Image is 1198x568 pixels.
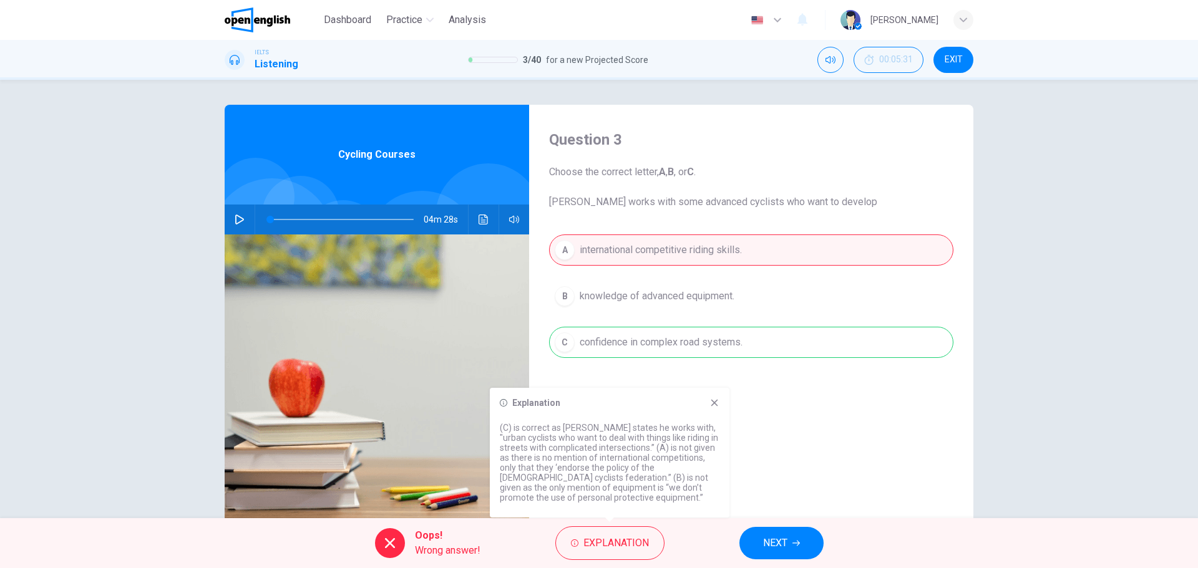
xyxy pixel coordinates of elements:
span: Choose the correct letter, , , or . [PERSON_NAME] works with some advanced cyclists who want to d... [549,165,953,209]
b: C [687,166,694,178]
img: Cycling Courses [225,234,529,538]
div: Mute [817,47,844,73]
span: Wrong answer! [415,543,480,558]
span: EXIT [945,55,963,65]
span: NEXT [763,534,787,552]
span: 3 / 40 [523,52,541,67]
p: (C) is correct as [PERSON_NAME] states he works with, "urban cyclists who want to deal with thing... [500,423,719,503]
span: Analysis [449,12,486,27]
span: Explanation [583,534,649,552]
span: IELTS [255,48,269,57]
h4: Question 3 [549,130,953,150]
div: Hide [854,47,923,73]
b: A [659,166,666,178]
span: Practice [386,12,422,27]
span: 00:05:31 [879,55,913,65]
div: [PERSON_NAME] [870,12,938,27]
b: B [668,166,674,178]
h1: Listening [255,57,298,72]
span: Dashboard [324,12,371,27]
span: for a new Projected Score [546,52,648,67]
span: Cycling Courses [338,147,416,162]
img: OpenEnglish logo [225,7,290,32]
button: Click to see the audio transcription [474,205,494,234]
h6: Explanation [512,398,560,408]
span: Oops! [415,528,480,543]
span: 04m 28s [424,205,468,234]
img: Profile picture [840,10,860,30]
img: en [749,16,765,25]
